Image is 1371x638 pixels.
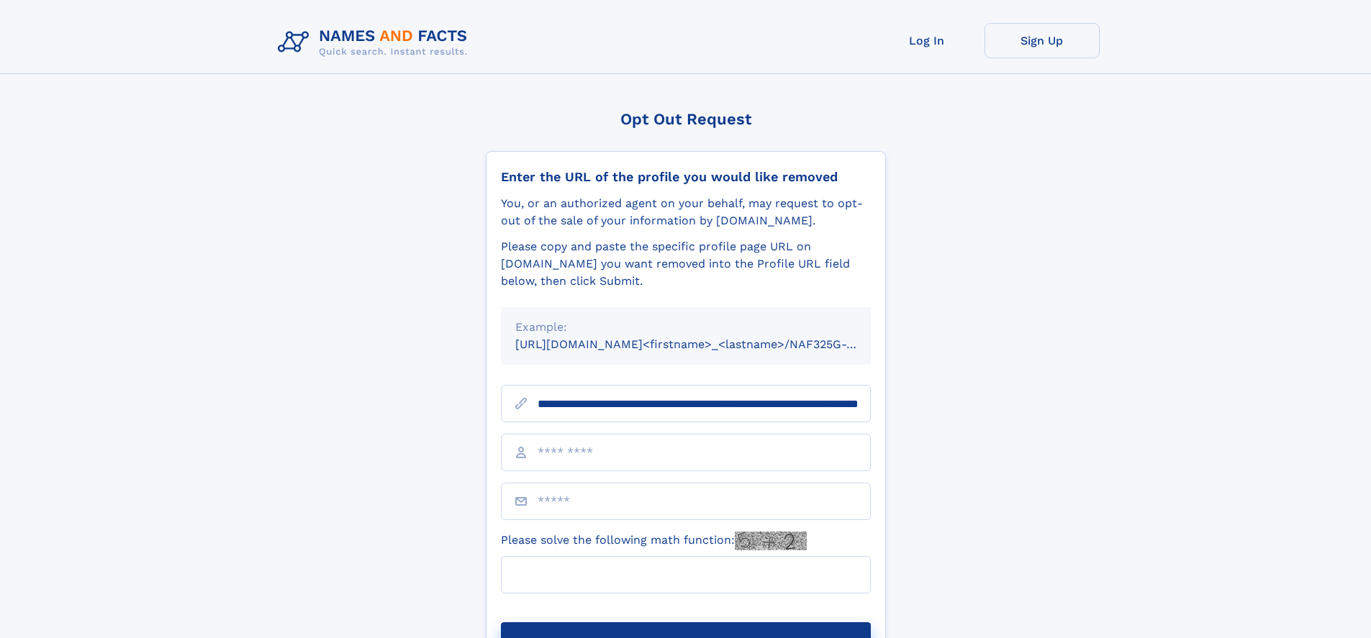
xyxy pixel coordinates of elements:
[869,23,985,58] a: Log In
[515,337,898,351] small: [URL][DOMAIN_NAME]<firstname>_<lastname>/NAF325G-xxxxxxxx
[985,23,1100,58] a: Sign Up
[501,238,871,290] div: Please copy and paste the specific profile page URL on [DOMAIN_NAME] you want removed into the Pr...
[486,110,886,128] div: Opt Out Request
[515,319,856,336] div: Example:
[501,195,871,229] div: You, or an authorized agent on your behalf, may request to opt-out of the sale of your informatio...
[501,169,871,185] div: Enter the URL of the profile you would like removed
[501,532,807,550] label: Please solve the following math function:
[272,23,479,62] img: Logo Names and Facts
